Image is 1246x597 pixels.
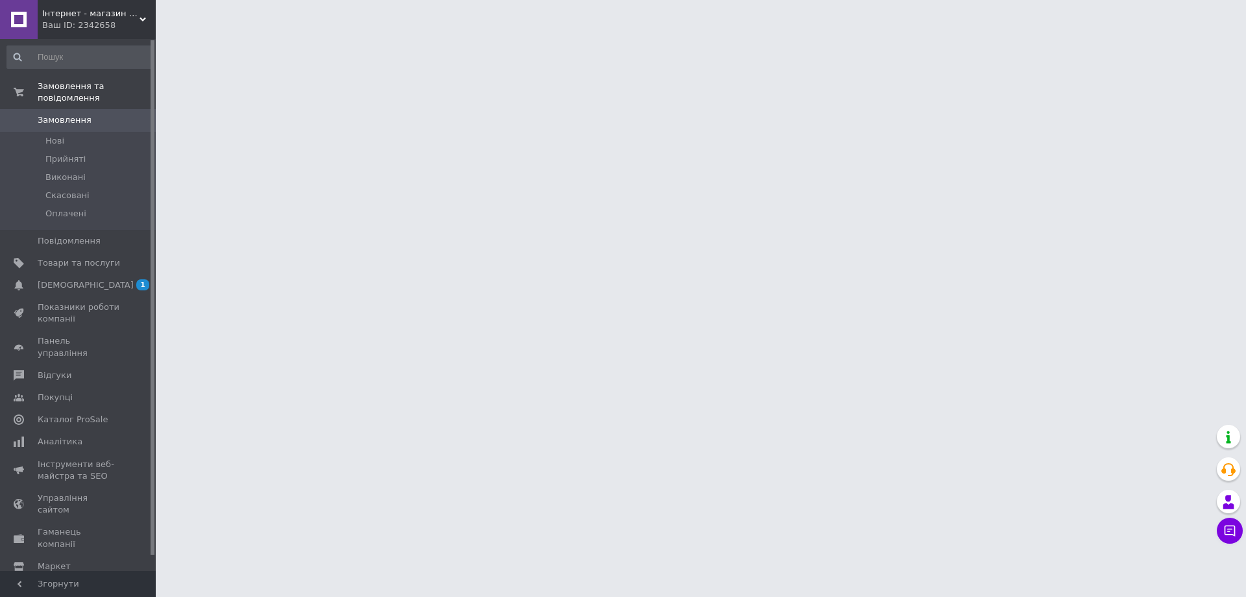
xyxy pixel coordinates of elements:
[38,235,101,247] span: Повідомлення
[45,135,64,147] span: Нові
[38,414,108,426] span: Каталог ProSale
[38,257,120,269] span: Товари та послуги
[38,526,120,550] span: Гаманець компанії
[1217,518,1243,544] button: Чат з покупцем
[38,561,71,572] span: Маркет
[38,301,120,325] span: Показники роботи компанії
[45,153,86,165] span: Прийняті
[45,190,90,201] span: Скасовані
[38,370,71,381] span: Відгуки
[136,279,149,290] span: 1
[38,335,120,359] span: Панель управління
[38,392,73,403] span: Покупці
[45,171,86,183] span: Виконані
[42,8,140,19] span: Інтернет - магазин "Super-Price"
[38,459,120,482] span: Інструменти веб-майстра та SEO
[6,45,153,69] input: Пошук
[38,114,92,126] span: Замовлення
[42,19,156,31] div: Ваш ID: 2342658
[38,81,156,104] span: Замовлення та повідомлення
[38,279,134,291] span: [DEMOGRAPHIC_DATA]
[38,436,82,448] span: Аналітика
[38,492,120,516] span: Управління сайтом
[45,208,86,220] span: Оплачені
